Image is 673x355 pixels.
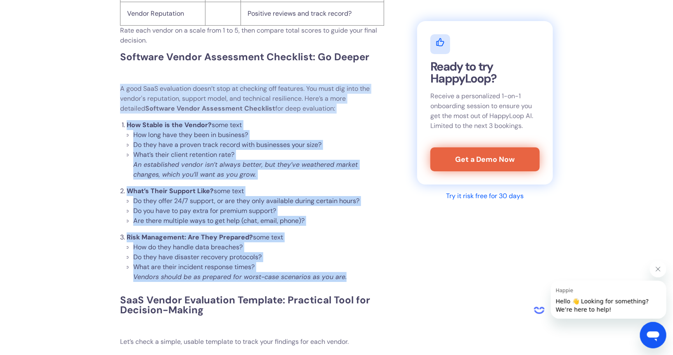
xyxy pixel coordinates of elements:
li: How do they handle data breaches? [133,242,384,252]
p: Receive a personalized 1-on-1 onboarding session to ensure you get the most out of HappyLoop AI. ... [430,91,539,131]
li: Do they have disaster recovery protocols? [133,252,384,262]
div: Happie says "Hello 👋 Looking for something? We’re here to help!". Open messaging window to contin... [531,261,666,319]
li: some text [127,232,384,282]
em: An established vendor isn’t always better, but they’ve weathered market changes, which you’ll wan... [133,160,358,179]
li: Do they have a proven track record with businesses your size? [133,140,384,150]
li: Do they offer 24/7 support, or are they only available during certain hours? [133,196,384,206]
p: Let’s check a simple, usable template to track your findings for each vendor. [120,337,384,347]
strong: Risk Management: Are They Prepared? [127,233,253,241]
li: some text [127,186,384,226]
strong: How Stable is the Vendor? [127,121,212,129]
em: Vendors should be as prepared for worst-case scenarios as you are. [133,272,347,281]
td: Vendor Reputation [120,2,205,26]
li: What are their incident response times? [133,262,384,282]
strong: SaaS Vendor Evaluation Template: Practical Tool for Decision-Making [120,293,370,316]
p: ‍ [120,67,384,77]
strong: What’s Their Support Like? [127,187,214,195]
iframe: Message from Happie [551,281,666,319]
li: some text [127,120,384,180]
li: What’s their client retention rate? [133,150,384,180]
a: Get a Demo Now [430,147,539,171]
iframe: no content [531,302,548,319]
li: How long have they been in business? [133,130,384,140]
td: Positive reviews and track record? [241,2,384,26]
li: Are there multiple ways to get help (chat, email, phone)? [133,216,384,226]
iframe: Close message from Happie [650,261,666,277]
div: Try it risk free for 30 days [446,192,524,201]
p: A good SaaS evaluation doesn’t stop at checking off features. You must dig into the vendor's repu... [120,84,384,114]
h2: Ready to try HappyLoop? [430,61,539,85]
iframe: Button to launch messaging window [640,322,666,348]
li: Do you have to pay extra for premium support? [133,206,384,216]
strong: Software Vendor Assessment Checklist: Go Deeper [120,50,369,63]
p: ‍ [120,320,384,330]
strong: Software Vendor Assessment Checklist [145,104,275,113]
p: Rate each vendor on a scale from 1 to 5, then compare total scores to guide your final decision. [120,26,384,45]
